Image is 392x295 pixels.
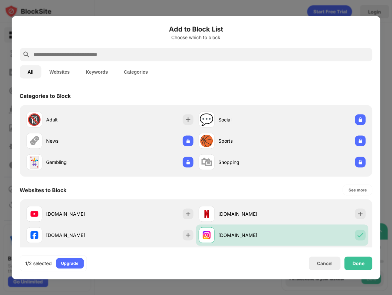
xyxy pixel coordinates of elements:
div: Social [218,116,282,123]
div: 1/2 selected [25,260,52,266]
img: favicons [30,231,38,239]
div: 🔞 [27,113,41,126]
div: Adult [46,116,110,123]
button: Keywords [78,65,116,78]
div: Choose which to block [20,35,372,40]
button: All [20,65,41,78]
div: 🛍 [201,155,212,169]
div: Websites to Block [20,186,66,193]
button: Websites [41,65,78,78]
div: [DOMAIN_NAME] [218,232,282,239]
div: Shopping [218,159,282,166]
div: See more [349,186,367,193]
div: Done [353,260,364,266]
div: Gambling [46,159,110,166]
div: Upgrade [61,260,78,266]
div: Sports [218,137,282,144]
div: Categories to Block [20,92,71,99]
img: search.svg [22,50,30,58]
div: 🗞 [29,134,40,148]
button: Categories [116,65,156,78]
img: favicons [30,210,38,218]
div: News [46,137,110,144]
div: [DOMAIN_NAME] [46,232,110,239]
div: Cancel [317,260,333,266]
img: favicons [202,231,210,239]
div: 🃏 [27,155,41,169]
h6: Add to Block List [20,24,372,34]
div: [DOMAIN_NAME] [218,210,282,217]
div: 💬 [199,113,213,126]
div: 🏀 [199,134,213,148]
img: favicons [202,210,210,218]
div: [DOMAIN_NAME] [46,210,110,217]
